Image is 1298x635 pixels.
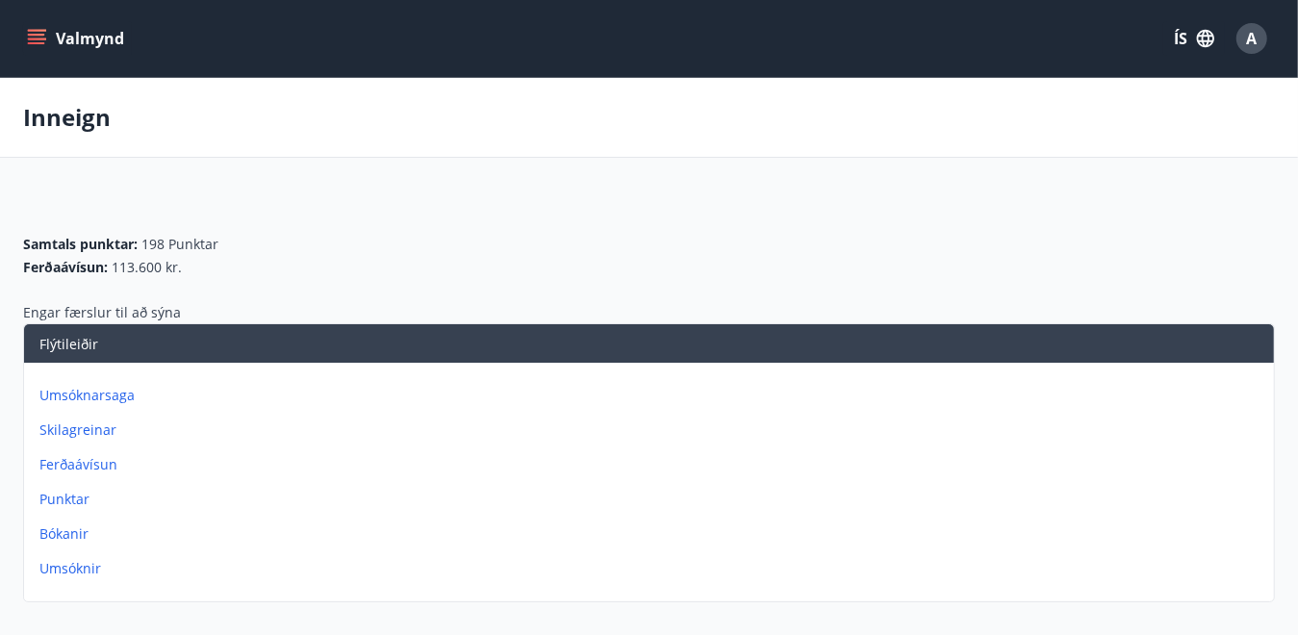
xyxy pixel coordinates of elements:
[1247,28,1258,49] span: A
[39,386,1266,405] p: Umsóknarsaga
[23,101,111,134] p: Inneign
[39,559,1266,578] p: Umsóknir
[39,455,1266,474] p: Ferðaávísun
[141,235,218,254] span: 198 Punktar
[39,490,1266,509] p: Punktar
[1163,21,1225,56] button: ÍS
[23,303,181,321] span: Engar færslur til að sýna
[23,21,132,56] button: menu
[1229,15,1275,62] button: A
[23,235,138,254] span: Samtals punktar :
[23,258,108,277] span: Ferðaávísun :
[112,258,182,277] span: 113.600 kr.
[39,420,1266,440] p: Skilagreinar
[39,335,98,353] span: Flýtileiðir
[39,524,1266,544] p: Bókanir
